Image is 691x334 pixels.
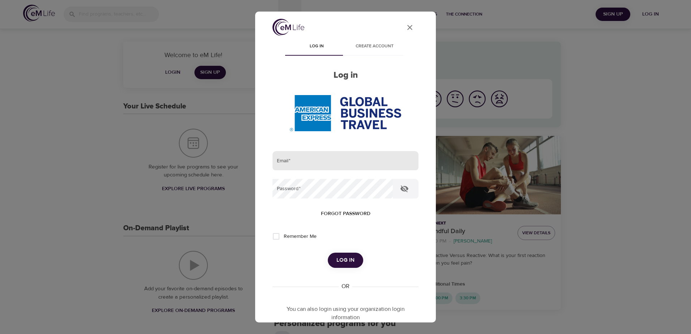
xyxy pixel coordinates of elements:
[336,256,355,265] span: Log in
[350,43,399,50] span: Create account
[321,209,370,218] span: Forgot password
[272,19,304,36] img: logo
[284,233,317,240] span: Remember Me
[318,207,373,220] button: Forgot password
[339,282,352,291] div: OR
[272,70,419,81] h2: Log in
[272,305,419,322] p: You can also login using your organization login information
[401,19,419,36] button: close
[292,43,341,50] span: Log in
[272,38,419,56] div: disabled tabs example
[328,253,363,268] button: Log in
[290,95,401,131] img: AmEx%20GBT%20logo.png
